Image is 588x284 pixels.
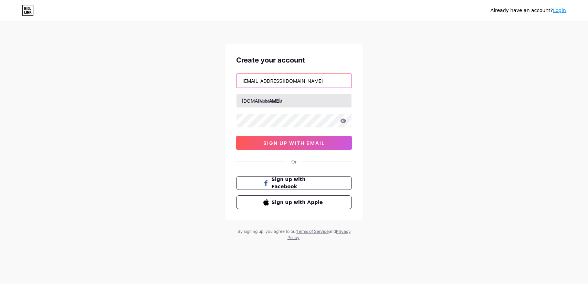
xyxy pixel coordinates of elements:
[235,228,353,241] div: By signing up, you agree to our and .
[491,7,566,14] div: Already have an account?
[296,229,329,234] a: Terms of Service
[553,8,566,13] a: Login
[237,74,351,88] input: Email
[236,176,352,190] button: Sign up with Facebook
[236,55,352,65] div: Create your account
[236,195,352,209] button: Sign up with Apple
[242,97,282,104] div: [DOMAIN_NAME]/
[272,199,325,206] span: Sign up with Apple
[291,158,297,165] div: Or
[236,136,352,150] button: sign up with email
[272,176,325,190] span: Sign up with Facebook
[237,94,351,107] input: username
[263,140,325,146] span: sign up with email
